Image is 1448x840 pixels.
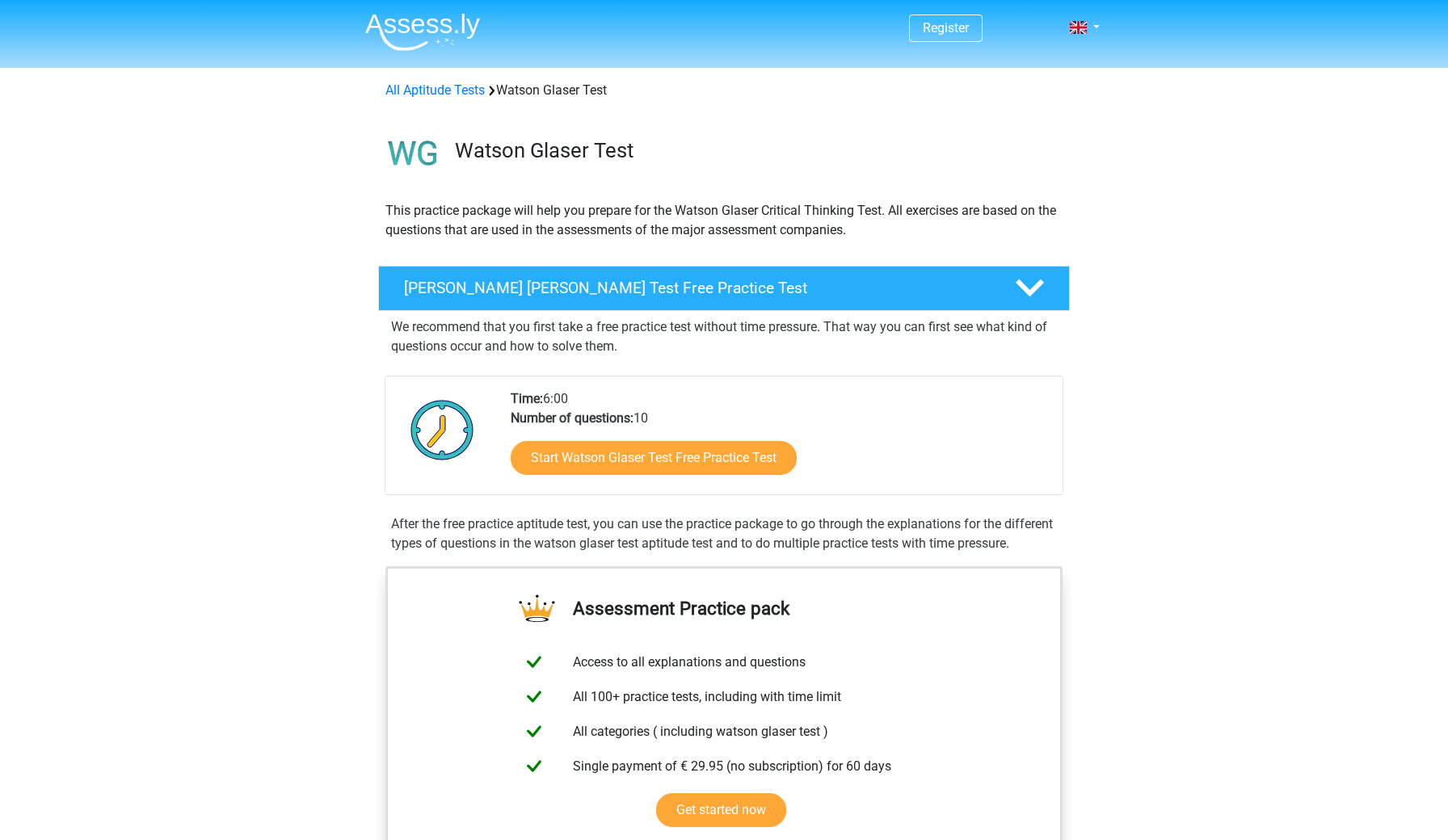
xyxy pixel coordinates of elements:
[511,391,543,406] b: Time:
[511,441,797,475] a: Start Watson Glaser Test Free Practice Test
[923,20,969,36] a: Register
[455,138,1057,163] h3: Watson Glaser Test
[385,82,485,98] a: All Aptitude Tests
[391,317,1057,356] p: We recommend that you first take a free practice test without time pressure. That way you can fir...
[511,410,633,426] b: Number of questions:
[379,120,448,188] img: watson glaser test
[656,793,786,827] a: Get started now
[385,514,1063,553] div: After the free practice aptitude test, you can use the practice package to go through the explana...
[404,279,989,297] h4: [PERSON_NAME] [PERSON_NAME] Test Free Practice Test
[499,389,1062,494] div: 6:00 10
[365,13,480,51] img: Assessly
[379,81,1069,100] div: Watson Glaser Test
[402,389,483,470] img: Clock
[385,201,1063,240] p: This practice package will help you prepare for the Watson Glaser Critical Thinking Test. All exe...
[372,266,1076,311] a: [PERSON_NAME] [PERSON_NAME] Test Free Practice Test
